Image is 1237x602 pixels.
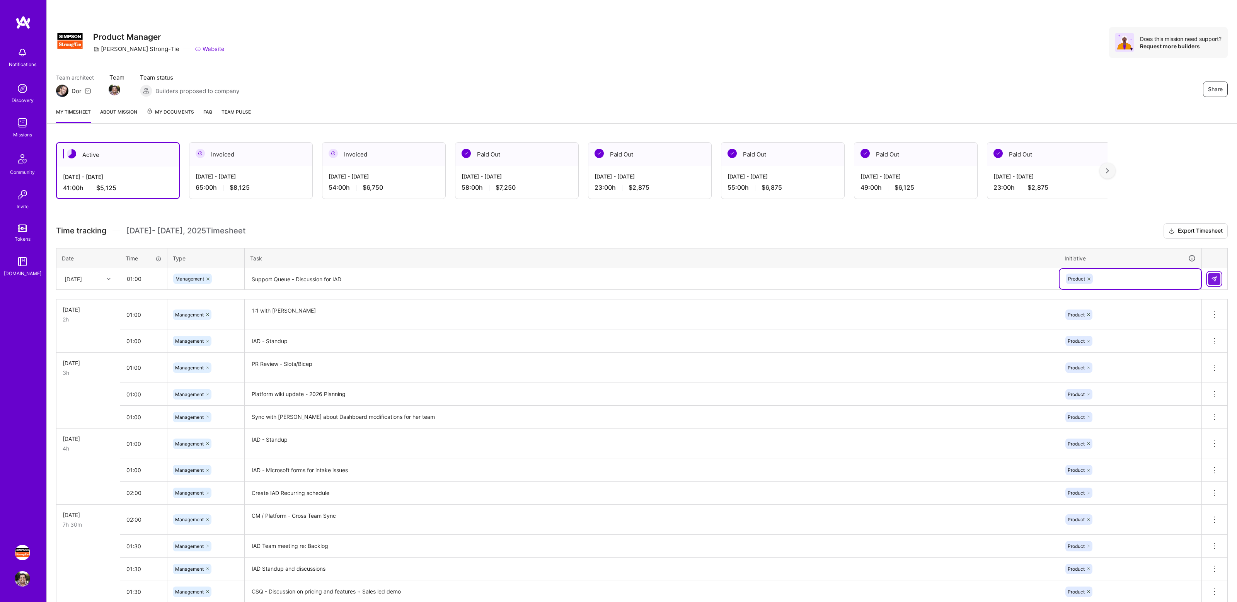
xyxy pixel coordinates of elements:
[100,108,137,123] a: About Mission
[1208,273,1221,285] div: null
[245,354,1058,383] textarea: PR Review - Slots/Bicep
[1169,227,1175,235] i: icon Download
[175,467,204,473] span: Management
[1068,391,1085,397] span: Product
[245,558,1058,580] textarea: IAD Standup and discussions
[13,131,32,139] div: Missions
[329,149,338,158] img: Invoiced
[93,46,99,52] i: icon CompanyGray
[126,226,245,236] span: [DATE] - [DATE] , 2025 Timesheet
[1208,85,1223,93] span: Share
[462,172,572,180] div: [DATE] - [DATE]
[10,168,35,176] div: Community
[15,45,30,60] img: bell
[15,115,30,131] img: teamwork
[120,559,167,579] input: HH:MM
[762,184,782,192] span: $6,875
[175,312,204,318] span: Management
[13,571,32,587] a: User Avatar
[595,149,604,158] img: Paid Out
[860,172,971,180] div: [DATE] - [DATE]
[175,517,204,522] span: Management
[175,338,204,344] span: Management
[462,149,471,158] img: Paid Out
[93,32,225,42] h3: Product Manager
[1140,43,1222,50] div: Request more builders
[63,369,114,377] div: 3h
[1068,441,1085,447] span: Product
[175,589,204,595] span: Management
[63,184,173,192] div: 41:00 h
[57,143,179,167] div: Active
[860,184,971,192] div: 49:00 h
[120,434,167,454] input: HH:MM
[987,143,1110,166] div: Paid Out
[993,184,1104,192] div: 23:00 h
[1068,312,1085,318] span: Product
[595,172,705,180] div: [DATE] - [DATE]
[860,149,870,158] img: Paid Out
[728,184,838,192] div: 55:00 h
[1027,184,1048,192] span: $2,875
[109,73,124,82] span: Team
[120,304,167,325] input: HH:MM
[1065,254,1196,263] div: Initiative
[329,172,439,180] div: [DATE] - [DATE]
[63,359,114,367] div: [DATE]
[15,545,30,560] img: Simpson Strong-Tie: Product Manager
[15,81,30,96] img: discovery
[155,87,239,95] span: Builders proposed to company
[245,300,1058,329] textarea: 1:1 with [PERSON_NAME]
[140,85,152,97] img: Builders proposed to company
[93,45,179,53] div: [PERSON_NAME] Strong-Tie
[629,184,649,192] span: $2,875
[588,143,711,166] div: Paid Out
[63,173,173,181] div: [DATE] - [DATE]
[245,536,1058,557] textarea: IAD Team meeting re: Backlog
[895,184,914,192] span: $6,125
[72,87,82,95] div: Dor
[175,490,204,496] span: Management
[196,184,306,192] div: 65:00 h
[196,149,205,158] img: Invoiced
[120,509,167,530] input: HH:MM
[63,315,114,323] div: 2h
[1164,223,1228,239] button: Export Timesheet
[245,406,1058,428] textarea: Sync with [PERSON_NAME] about Dashboard modifications for her team
[1115,33,1134,52] img: Avatar
[245,505,1058,534] textarea: CM / Platform - Cross Team Sync
[56,248,120,268] th: Date
[56,85,68,97] img: Team Architect
[363,184,383,192] span: $6,750
[120,357,167,378] input: HH:MM
[107,277,111,281] i: icon Chevron
[9,60,36,68] div: Notifications
[1211,276,1217,282] img: Submit
[245,460,1058,481] textarea: IAD - Microsoft forms for intake issues
[121,269,167,289] input: HH:MM
[67,149,76,158] img: Active
[120,331,167,351] input: HH:MM
[126,254,162,262] div: Time
[993,172,1104,180] div: [DATE] - [DATE]
[13,545,32,560] a: Simpson Strong-Tie: Product Manager
[1140,35,1222,43] div: Does this mission need support?
[63,444,114,452] div: 4h
[721,143,844,166] div: Paid Out
[175,414,204,420] span: Management
[4,269,41,277] div: [DOMAIN_NAME]
[245,248,1059,268] th: Task
[120,407,167,427] input: HH:MM
[147,108,194,116] span: My Documents
[1068,414,1085,420] span: Product
[63,306,114,314] div: [DATE]
[329,184,439,192] div: 54:00 h
[1068,467,1085,473] span: Product
[245,331,1058,352] textarea: IAD - Standup
[120,582,167,602] input: HH:MM
[1068,517,1085,522] span: Product
[56,27,84,55] img: Company Logo
[1106,168,1109,173] img: right
[63,435,114,443] div: [DATE]
[140,73,239,82] span: Team status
